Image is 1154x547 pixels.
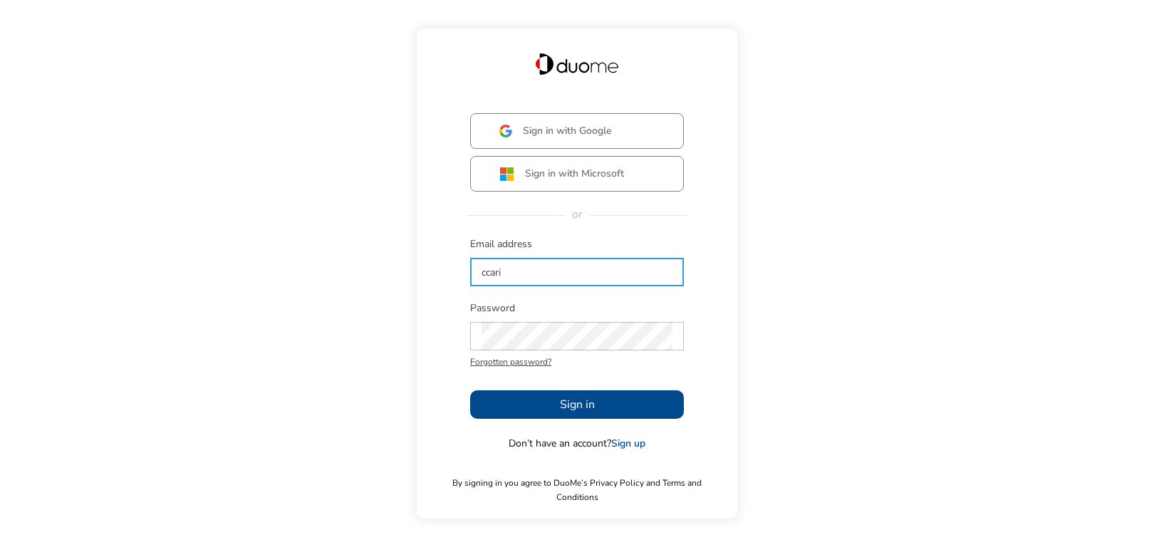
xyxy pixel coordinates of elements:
[470,113,684,149] button: Sign in with Google
[509,437,645,451] span: Don’t have an account?
[523,124,612,138] span: Sign in with Google
[470,237,684,251] span: Email address
[499,167,514,182] img: ms.svg
[470,390,684,419] button: Sign in
[470,355,684,369] span: Forgotten password?
[560,396,595,413] span: Sign in
[611,437,645,450] a: Sign up
[536,53,618,75] img: Duome
[525,167,624,181] span: Sign in with Microsoft
[565,207,590,222] span: or
[470,301,684,316] span: Password
[470,156,684,192] button: Sign in with Microsoft
[499,125,512,137] img: google.svg
[431,476,723,504] span: By signing in you agree to DuoMe’s Privacy Policy and Terms and Conditions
